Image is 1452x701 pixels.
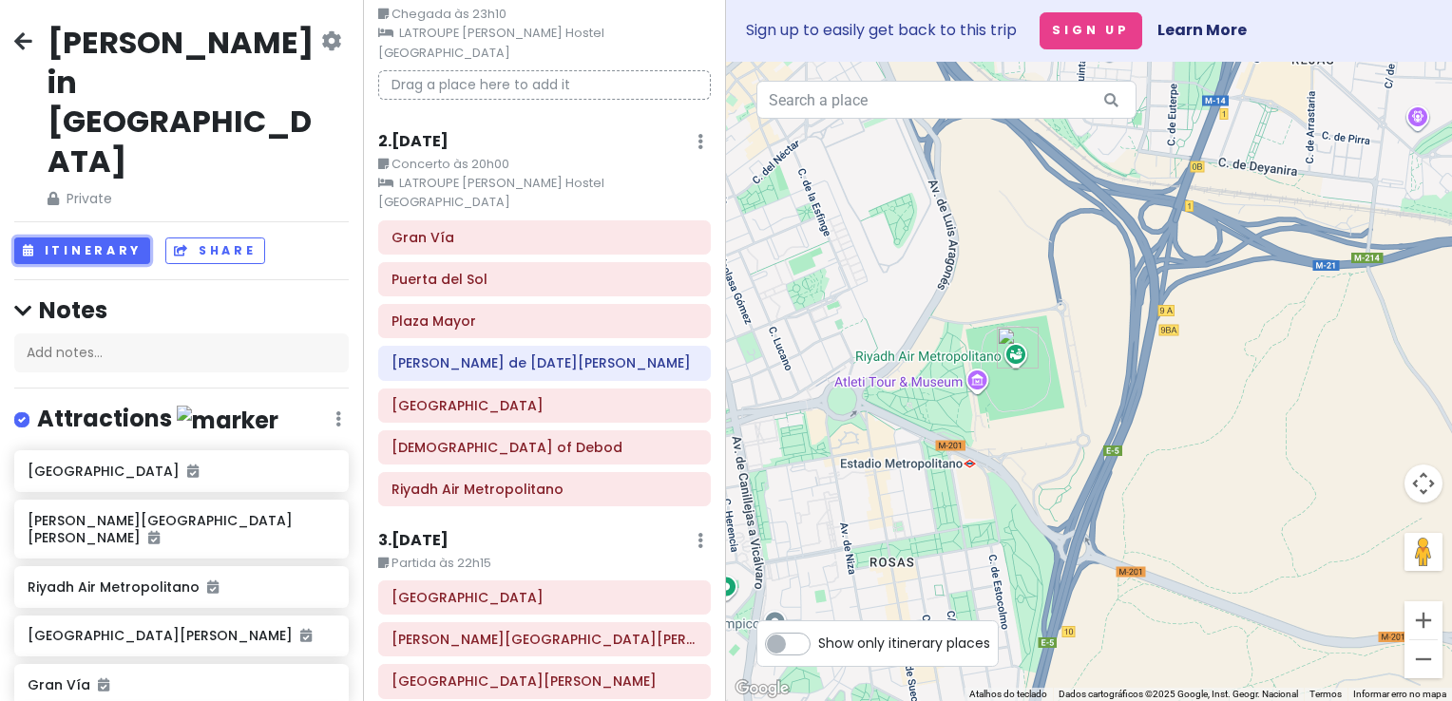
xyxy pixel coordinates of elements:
i: Added to itinerary [98,678,109,692]
h4: Attractions [37,404,278,435]
img: marker [177,406,278,435]
small: Partida às 22h15 [378,554,711,573]
i: Added to itinerary [187,464,199,478]
span: Private [48,188,317,209]
h6: Royal Palace of Madrid [392,397,697,414]
i: Added to itinerary [300,629,312,642]
a: Informar erro no mapa [1353,689,1446,699]
a: Termos (abre em uma nova guia) [1309,689,1342,699]
h6: Gran Vía [392,229,697,246]
h6: El Retiro Park [392,589,697,606]
div: Add notes... [14,333,349,373]
h6: Mercado de San Miguel [392,354,697,371]
small: LATROUPE [PERSON_NAME] Hostel [GEOGRAPHIC_DATA] [378,174,711,213]
img: Google [731,676,793,701]
p: Drag a place here to add it [378,70,711,100]
h6: 2 . [DATE] [378,132,449,152]
h6: Plaza Mayor [392,313,697,330]
button: Controles da câmera no mapa [1404,464,1442,502]
button: Share [165,237,264,265]
h6: Puerta del Sol [392,271,697,288]
button: Diminuir o zoom [1404,640,1442,678]
i: Added to itinerary [148,531,160,544]
h6: Riyadh Air Metropolitano [392,481,697,498]
h6: Riyadh Air Metropolitano [28,578,334,596]
button: Arraste o Pegman até o mapa para abrir o Street View [1404,533,1442,571]
h6: Museo Nacional del Prado [392,673,697,690]
h6: Gran Vía [28,676,334,693]
button: Itinerary [14,237,150,265]
button: Atalhos do teclado [969,688,1047,701]
h6: Palacio de Cristal [392,631,697,648]
span: Dados cartográficos ©2025 Google, Inst. Geogr. Nacional [1059,689,1298,699]
small: Chegada às 23h10 [378,5,711,24]
h6: Temple of Debod [392,439,697,456]
span: Show only itinerary places [818,633,990,654]
h2: [PERSON_NAME] in [GEOGRAPHIC_DATA] [48,23,317,180]
h6: 3 . [DATE] [378,531,449,551]
a: Abrir esta área no Google Maps (abre uma nova janela) [731,676,793,701]
h6: [PERSON_NAME][GEOGRAPHIC_DATA][PERSON_NAME] [28,512,334,546]
div: Riyadh Air Metropolitano [997,327,1039,369]
small: LATROUPE [PERSON_NAME] Hostel [GEOGRAPHIC_DATA] [378,24,711,63]
h6: [GEOGRAPHIC_DATA][PERSON_NAME] [28,627,334,644]
h4: Notes [14,295,349,325]
input: Search a place [756,81,1137,119]
h6: [GEOGRAPHIC_DATA] [28,463,334,480]
button: Aumentar o zoom [1404,601,1442,639]
a: Learn More [1157,19,1247,41]
i: Added to itinerary [207,580,219,594]
button: Sign Up [1040,12,1142,49]
small: Concerto às 20h00 [378,155,711,174]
